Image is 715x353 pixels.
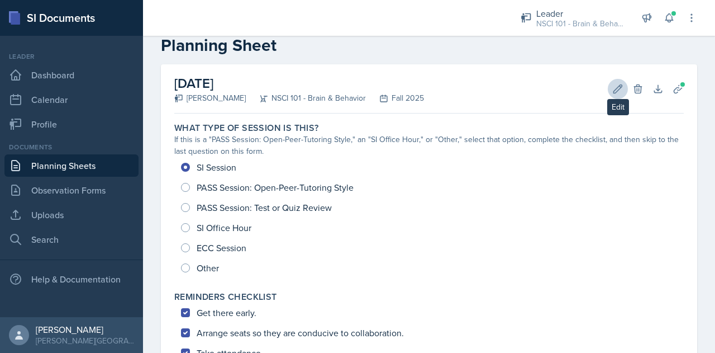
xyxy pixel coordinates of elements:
a: Search [4,228,139,251]
label: Reminders Checklist [174,291,277,303]
a: Observation Forms [4,179,139,201]
div: NSCI 101 - Brain & Behavior / Fall 2025 [536,18,626,30]
div: [PERSON_NAME][GEOGRAPHIC_DATA] [36,335,134,346]
div: Leader [536,7,626,20]
h2: [DATE] [174,73,424,93]
a: Dashboard [4,64,139,86]
label: What type of session is this? [174,123,319,134]
a: Uploads [4,204,139,226]
a: Calendar [4,88,139,111]
div: Leader [4,51,139,62]
a: Profile [4,113,139,135]
div: If this is a "PASS Session: Open-Peer-Tutoring Style," an "SI Office Hour," or "Other," select th... [174,134,684,157]
button: Edit [608,79,628,99]
div: Documents [4,142,139,152]
a: Planning Sheets [4,154,139,177]
div: NSCI 101 - Brain & Behavior [246,92,366,104]
div: Help & Documentation [4,268,139,290]
div: [PERSON_NAME] [36,324,134,335]
div: Fall 2025 [366,92,424,104]
h2: Planning Sheet [161,35,697,55]
div: [PERSON_NAME] [174,92,246,104]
